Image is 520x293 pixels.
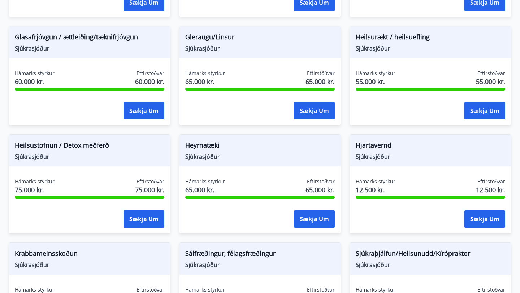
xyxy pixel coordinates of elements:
span: 75.000 kr. [15,185,55,194]
span: Sjúkrasjóður [356,261,505,269]
span: Sjúkrasjóður [185,153,335,161]
span: Krabbameinsskoðun [15,249,164,261]
span: Hámarks styrkur [185,70,225,77]
span: 60.000 kr. [135,77,164,86]
span: Hámarks styrkur [356,70,395,77]
button: Sækja um [294,210,335,228]
span: 65.000 kr. [305,77,335,86]
span: Sjúkrasjóður [356,44,505,52]
span: 12.500 kr. [476,185,505,194]
button: Sækja um [123,102,164,119]
span: Eftirstöðvar [307,178,335,185]
button: Sækja um [464,102,505,119]
span: 55.000 kr. [476,77,505,86]
span: Eftirstöðvar [307,70,335,77]
span: Glasafrjóvgun / ættleiðing/tæknifrjóvgun [15,32,164,44]
span: Sjúkrasjóður [15,44,164,52]
span: Hámarks styrkur [15,70,55,77]
span: 75.000 kr. [135,185,164,194]
span: 55.000 kr. [356,77,395,86]
span: Eftirstöðvar [477,70,505,77]
span: Heilsurækt / heilsuefling [356,32,505,44]
span: Sjúkraþjálfun/Heilsunudd/Kírópraktor [356,249,505,261]
button: Sækja um [294,102,335,119]
span: Sjúkrasjóður [185,261,335,269]
span: Eftirstöðvar [136,70,164,77]
span: Hámarks styrkur [15,178,55,185]
span: 12.500 kr. [356,185,395,194]
span: Sjúkrasjóður [15,261,164,269]
span: Heilsustofnun / Detox meðferð [15,140,164,153]
span: Sjúkrasjóður [356,153,505,161]
span: Eftirstöðvar [136,178,164,185]
span: Hjartavernd [356,140,505,153]
span: 65.000 kr. [185,77,225,86]
span: 65.000 kr. [305,185,335,194]
span: 65.000 kr. [185,185,225,194]
span: 60.000 kr. [15,77,55,86]
span: Hámarks styrkur [356,178,395,185]
span: Sjúkrasjóður [185,44,335,52]
span: Gleraugu/Linsur [185,32,335,44]
span: Eftirstöðvar [477,178,505,185]
span: Heyrnatæki [185,140,335,153]
button: Sækja um [464,210,505,228]
span: Hámarks styrkur [185,178,225,185]
span: Sjúkrasjóður [15,153,164,161]
span: Sálfræðingur, félagsfræðingur [185,249,335,261]
button: Sækja um [123,210,164,228]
